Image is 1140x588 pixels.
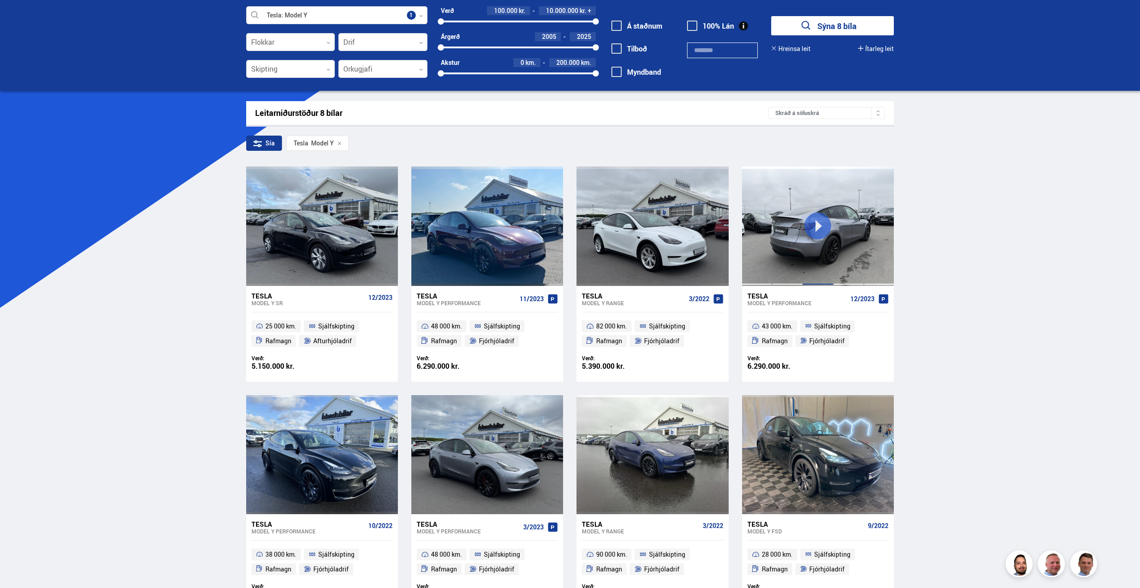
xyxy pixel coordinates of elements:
span: 48 000 km. [431,321,462,332]
span: 200.000 [556,58,580,67]
label: Á staðnum [611,22,662,30]
span: Sjálfskipting [814,549,850,560]
span: Fjórhjóladrif [809,564,845,575]
span: Fjórhjóladrif [809,336,845,346]
button: Open LiveChat chat widget [7,4,34,30]
div: 6.290.000 kr. [417,362,487,370]
span: 10/2022 [368,522,393,529]
a: Tesla Model Y RANGE 3/2022 82 000 km. Sjálfskipting Rafmagn Fjórhjóladrif Verð: 5.390.000 kr. [576,286,728,382]
span: 3/2022 [689,295,709,303]
img: siFngHWaQ9KaOqBr.png [1039,552,1066,579]
button: Ítarleg leit [858,45,894,52]
span: Rafmagn [265,564,291,575]
span: 100.000 [494,6,517,15]
span: Rafmagn [596,336,622,346]
span: Fjórhjóladrif [313,564,349,575]
span: Sjálfskipting [484,549,520,560]
span: Rafmagn [596,564,622,575]
div: Verð: [417,355,487,362]
div: Tesla [417,520,520,528]
button: Sýna 8 bíla [771,16,894,35]
div: Model Y RANGE [582,528,699,534]
span: 48 000 km. [431,549,462,560]
span: kr. [580,7,586,14]
div: Verð: [582,355,653,362]
div: Árgerð [441,33,460,40]
span: Rafmagn [265,336,291,346]
span: 3/2022 [703,522,723,529]
div: Verð: [252,355,322,362]
span: 10.000.000 [546,6,578,15]
span: 0 [521,58,524,67]
div: 5.150.000 kr. [252,362,322,370]
div: Model Y RANGE [582,300,685,306]
span: Afturhjóladrif [313,336,352,346]
span: Sjálfskipting [318,549,354,560]
span: Sjálfskipting [649,321,685,332]
span: 2005 [542,32,556,41]
span: Sjálfskipting [649,549,685,560]
span: Sjálfskipting [484,321,520,332]
div: Skráð á söluskrá [768,107,885,119]
span: Sjálfskipting [318,321,354,332]
div: Leitarniðurstöður 8 bílar [255,108,769,118]
div: Tesla [582,292,685,300]
span: 3/2023 [523,524,544,531]
div: Verð [441,7,454,14]
a: Tesla Model Y PERFORMANCE 11/2023 48 000 km. Sjálfskipting Rafmagn Fjórhjóladrif Verð: 6.290.000 kr. [411,286,563,382]
div: 6.290.000 kr. [747,362,818,370]
div: Tesla [747,292,847,300]
label: 100% Lán [687,22,734,30]
div: Tesla [252,292,365,300]
div: Tesla [417,292,516,300]
label: Tilboð [611,45,647,53]
span: + [588,7,591,14]
span: 28 000 km. [762,549,793,560]
span: 90 000 km. [596,549,627,560]
div: Model Y FSD [747,528,864,534]
div: Model Y PERFORMANCE [252,528,365,534]
span: Rafmagn [762,564,788,575]
div: Model Y PERFORMANCE [747,300,847,306]
a: Tesla Model Y SR 12/2023 25 000 km. Sjálfskipting Rafmagn Afturhjóladrif Verð: 5.150.000 kr. [246,286,398,382]
span: 12/2023 [368,294,393,301]
div: 5.390.000 kr. [582,362,653,370]
span: Sjálfskipting [814,321,850,332]
button: Hreinsa leit [771,45,811,52]
span: 9/2022 [868,522,888,529]
span: Fjórhjóladrif [644,564,679,575]
span: Fjórhjóladrif [479,564,514,575]
span: 43 000 km. [762,321,793,332]
div: Tesla [582,520,699,528]
div: Model Y PERFORMANCE [417,300,516,306]
span: Fjórhjóladrif [644,336,679,346]
div: Tesla [294,140,308,147]
div: Sía [246,136,282,151]
div: Akstur [441,59,460,66]
img: FbJEzSuNWCJXmdc-.webp [1072,552,1098,579]
span: km. [525,59,536,66]
span: km. [581,59,591,66]
span: Rafmagn [762,336,788,346]
span: Rafmagn [431,336,457,346]
div: Tesla [747,520,864,528]
label: Myndband [611,68,661,76]
span: Fjórhjóladrif [479,336,514,346]
a: Tesla Model Y PERFORMANCE 12/2023 43 000 km. Sjálfskipting Rafmagn Fjórhjóladrif Verð: 6.290.000 kr. [742,286,894,382]
img: nhp88E3Fdnt1Opn2.png [1007,552,1034,579]
span: kr. [519,7,525,14]
span: 82 000 km. [596,321,627,332]
div: Model Y SR [252,300,365,306]
span: 12/2023 [850,295,875,303]
span: Model Y [294,140,334,147]
div: Verð: [747,355,818,362]
span: 2025 [577,32,591,41]
span: 38 000 km. [265,549,296,560]
div: Tesla [252,520,365,528]
span: Rafmagn [431,564,457,575]
div: Model Y PERFORMANCE [417,528,520,534]
span: 25 000 km. [265,321,296,332]
span: 11/2023 [520,295,544,303]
